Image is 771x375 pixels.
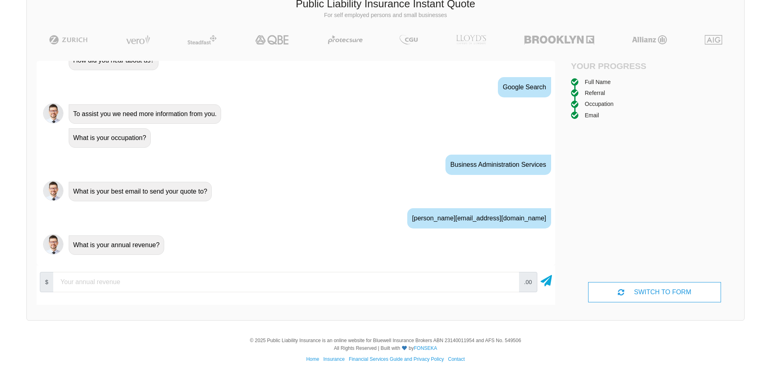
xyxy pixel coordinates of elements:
[414,345,437,351] a: FONSEKA
[452,35,491,45] img: LLOYD's | Public Liability Insurance
[40,272,54,292] span: $
[702,35,725,45] img: AIG | Public Liability Insurance
[521,35,597,45] img: Brooklyn | Public Liability Insurance
[69,104,221,124] div: To assist you we need more information from you.
[184,35,220,45] img: Steadfast | Public Liability Insurance
[407,208,551,228] div: [PERSON_NAME][EMAIL_ADDRESS][DOMAIN_NAME]
[43,234,63,254] img: Chatbot | PLI
[585,99,614,108] div: Occupation
[396,35,421,45] img: CGU | Public Liability Insurance
[325,35,366,45] img: Protecsure | Public Liability Insurance
[628,35,671,45] img: Allianz | Public Liability Insurance
[33,11,738,19] p: For self employed persons and small businesses
[585,111,599,120] div: Email
[46,35,91,45] img: Zurich | Public Liability Insurance
[588,282,721,302] div: SWITCH TO FORM
[349,356,444,362] a: Financial Services Guide and Privacy Policy
[498,77,551,97] div: Google Search
[448,356,465,362] a: Contact
[250,35,294,45] img: QBE | Public Liability Insurance
[306,356,319,362] a: Home
[43,181,63,201] img: Chatbot | PLI
[519,272,537,292] span: .00
[585,88,605,97] div: Referral
[585,78,611,86] div: Full Name
[122,35,154,45] img: Vero | Public Liability Insurance
[53,272,519,292] input: Your annual revenue
[445,155,551,175] div: Business Administration services
[69,128,151,148] div: What is your occupation?
[571,61,655,71] h4: Your Progress
[43,103,63,123] img: Chatbot | PLI
[69,182,212,201] div: What is your best email to send your quote to?
[69,235,164,255] div: What is your annual revenue?
[323,356,345,362] a: Insurance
